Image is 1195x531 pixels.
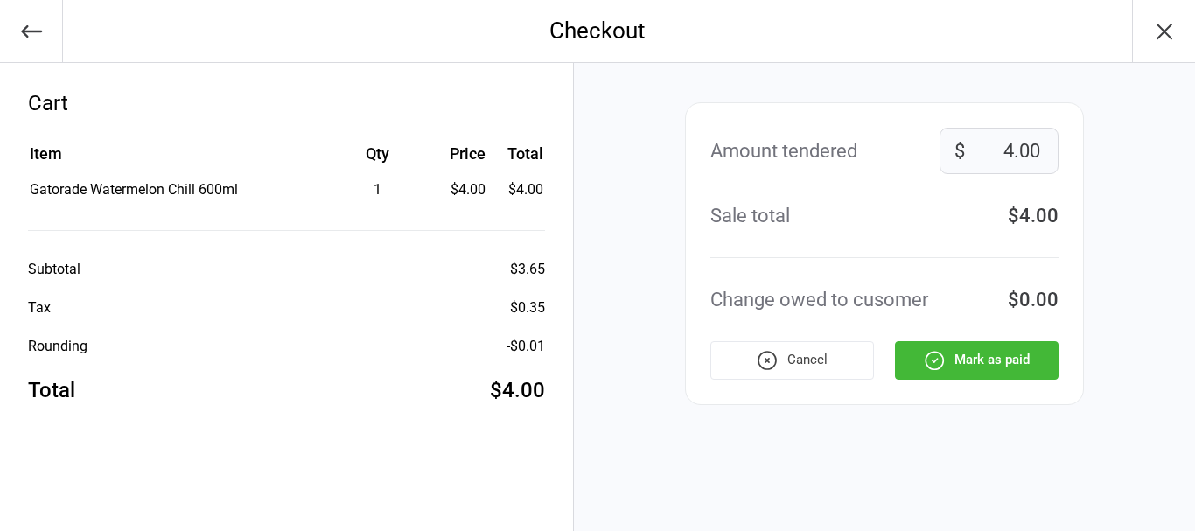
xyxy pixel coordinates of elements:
div: $3.65 [510,259,545,280]
div: $0.00 [1008,285,1059,314]
div: Sale total [710,201,790,230]
div: Amount tendered [710,136,857,165]
th: Item [30,142,320,178]
div: $4.00 [490,374,545,406]
div: Cart [28,87,545,119]
div: Change owed to cusomer [710,285,928,314]
button: Mark as paid [895,341,1059,380]
th: Total [493,142,542,178]
span: $ [954,136,965,165]
th: Qty [322,142,432,178]
div: $0.35 [510,297,545,318]
div: Tax [28,297,51,318]
div: Subtotal [28,259,80,280]
div: $4.00 [1008,201,1059,230]
div: 1 [322,179,432,200]
button: Cancel [710,341,874,380]
div: Rounding [28,336,87,357]
div: Price [434,142,486,165]
td: $4.00 [493,179,542,200]
div: Total [28,374,75,406]
div: -$0.01 [507,336,545,357]
span: Gatorade Watermelon Chill 600ml [30,181,238,198]
div: $4.00 [434,179,486,200]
